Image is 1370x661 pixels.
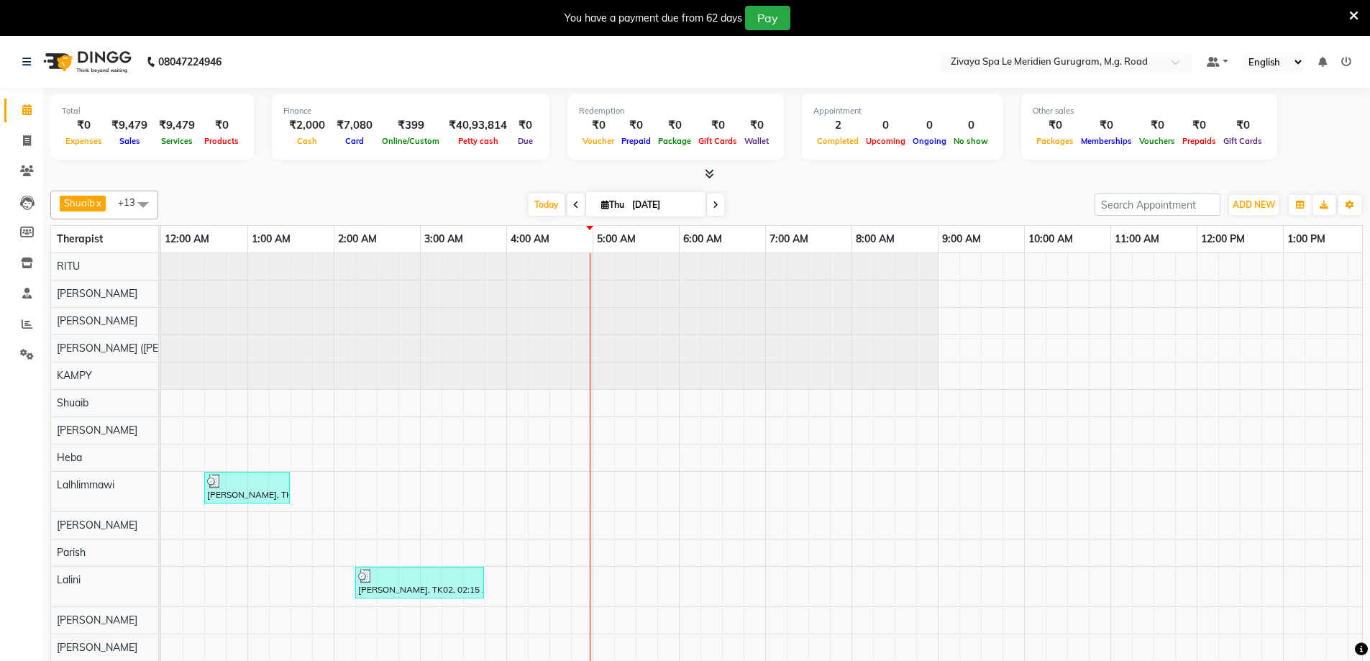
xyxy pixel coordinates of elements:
[618,136,654,146] span: Prepaid
[1197,229,1248,250] a: 12:00 PM
[161,229,213,250] a: 12:00 AM
[62,136,106,146] span: Expenses
[57,314,137,327] span: [PERSON_NAME]
[579,117,618,134] div: ₹0
[37,42,135,82] img: logo
[57,260,80,273] span: RITU
[57,287,137,300] span: [PERSON_NAME]
[57,478,114,491] span: Lalhlimmawi
[118,196,146,208] span: +13
[331,117,378,134] div: ₹7,080
[598,199,628,210] span: Thu
[1033,117,1077,134] div: ₹0
[1220,117,1266,134] div: ₹0
[813,105,992,117] div: Appointment
[157,136,196,146] span: Services
[153,117,201,134] div: ₹9,479
[1077,117,1136,134] div: ₹0
[813,136,862,146] span: Completed
[1136,136,1179,146] span: Vouchers
[507,229,553,250] a: 4:00 AM
[618,117,654,134] div: ₹0
[283,105,538,117] div: Finance
[1077,136,1136,146] span: Memberships
[57,641,137,654] span: [PERSON_NAME]
[695,117,741,134] div: ₹0
[357,569,483,596] div: [PERSON_NAME], TK02, 02:15 AM-03:45 AM, Swedish De-Stress - 90 Mins
[57,614,137,626] span: [PERSON_NAME]
[62,117,106,134] div: ₹0
[57,519,137,532] span: [PERSON_NAME]
[57,546,86,559] span: Parish
[513,117,538,134] div: ₹0
[852,229,898,250] a: 8:00 AM
[1033,105,1266,117] div: Other sales
[116,136,144,146] span: Sales
[201,136,242,146] span: Products
[1229,195,1279,215] button: ADD NEW
[1111,229,1163,250] a: 11:00 AM
[1033,136,1077,146] span: Packages
[206,474,288,501] div: [PERSON_NAME], TK01, 12:30 AM-01:30 AM, Javanese Pampering - 60 Mins
[909,117,950,134] div: 0
[939,229,985,250] a: 9:00 AM
[57,424,137,437] span: [PERSON_NAME]
[628,194,700,216] input: 2025-09-04
[565,11,742,26] div: You have a payment due from 62 days
[680,229,726,250] a: 6:00 AM
[1284,229,1329,250] a: 1:00 PM
[57,342,227,355] span: [PERSON_NAME] ([PERSON_NAME])
[57,451,82,464] span: Heba
[283,117,331,134] div: ₹2,000
[106,117,153,134] div: ₹9,479
[378,117,443,134] div: ₹399
[654,136,695,146] span: Package
[64,197,95,209] span: Shuaib
[293,136,321,146] span: Cash
[1179,136,1220,146] span: Prepaids
[579,136,618,146] span: Voucher
[950,136,992,146] span: No show
[57,573,81,586] span: Lalini
[1095,193,1220,216] input: Search Appointment
[1179,117,1220,134] div: ₹0
[201,117,242,134] div: ₹0
[455,136,502,146] span: Petty cash
[342,136,367,146] span: Card
[745,6,790,30] button: Pay
[741,117,772,134] div: ₹0
[529,193,565,216] span: Today
[766,229,812,250] a: 7:00 AM
[950,117,992,134] div: 0
[514,136,536,146] span: Due
[741,136,772,146] span: Wallet
[57,369,92,382] span: KAMPY
[1233,199,1275,210] span: ADD NEW
[593,229,639,250] a: 5:00 AM
[579,105,772,117] div: Redemption
[909,136,950,146] span: Ongoing
[57,396,88,409] span: Shuaib
[248,229,294,250] a: 1:00 AM
[334,229,380,250] a: 2:00 AM
[813,117,862,134] div: 2
[1025,229,1077,250] a: 10:00 AM
[654,117,695,134] div: ₹0
[862,117,909,134] div: 0
[57,232,103,245] span: Therapist
[62,105,242,117] div: Total
[158,42,222,82] b: 08047224946
[378,136,443,146] span: Online/Custom
[95,197,101,209] a: x
[862,136,909,146] span: Upcoming
[443,117,513,134] div: ₹40,93,814
[1136,117,1179,134] div: ₹0
[1220,136,1266,146] span: Gift Cards
[421,229,467,250] a: 3:00 AM
[695,136,741,146] span: Gift Cards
